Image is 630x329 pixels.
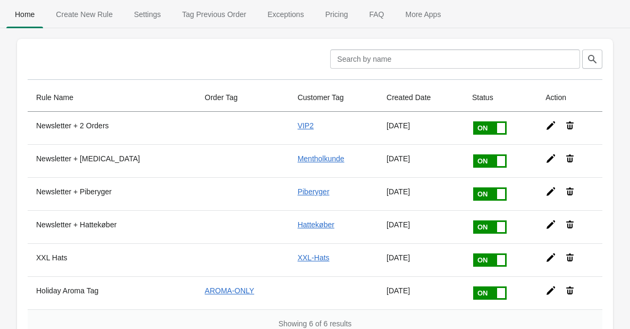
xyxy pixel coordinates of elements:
span: Exceptions [259,5,312,24]
a: XXL-Hats [298,253,330,262]
th: Newsletter + Piberyger [28,177,196,210]
td: [DATE] [378,210,464,243]
th: Order Tag [196,84,289,112]
th: Newsletter + 2 Orders [28,112,196,144]
a: Hattekøber [298,220,334,229]
a: Mentholkunde [298,154,345,163]
td: [DATE] [378,276,464,309]
span: Settings [125,5,170,24]
span: Home [6,5,43,24]
button: Settings [123,1,172,28]
th: Created Date [378,84,464,112]
th: Newsletter + [MEDICAL_DATA] [28,144,196,177]
span: More Apps [397,5,449,24]
button: Home [4,1,45,28]
th: XXL Hats [28,243,196,276]
th: Newsletter + Hattekøber [28,210,196,243]
span: Pricing [317,5,357,24]
input: Search by name [330,50,580,69]
td: [DATE] [378,112,464,144]
td: [DATE] [378,144,464,177]
td: [DATE] [378,177,464,210]
th: Rule Name [28,84,196,112]
span: Tag Previous Order [174,5,255,24]
a: VIP2 [298,121,314,130]
th: Customer Tag [289,84,378,112]
a: Piberyger [298,187,330,196]
span: FAQ [360,5,392,24]
th: Holiday Aroma Tag [28,276,196,309]
th: Status [464,84,537,112]
td: [DATE] [378,243,464,276]
button: Create_New_Rule [45,1,123,28]
th: Action [537,84,602,112]
a: AROMA-ONLY [205,286,254,295]
span: Create New Rule [47,5,121,24]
